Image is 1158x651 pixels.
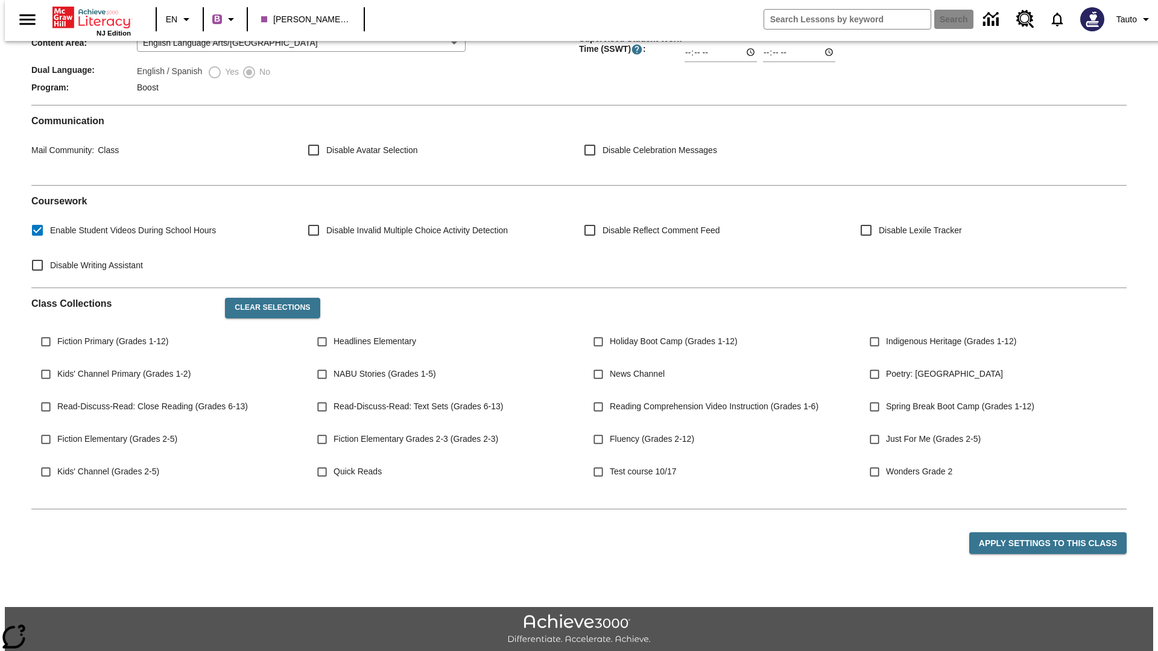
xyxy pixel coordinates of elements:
[31,195,1127,278] div: Coursework
[1112,8,1158,30] button: Profile/Settings
[1073,4,1112,35] button: Select a new avatar
[31,115,1127,175] div: Communication
[160,8,199,30] button: Language: EN, Select a language
[1080,7,1104,31] img: Avatar
[57,433,177,445] span: Fiction Elementary (Grades 2-5)
[57,465,159,478] span: Kids' Channel (Grades 2-5)
[214,11,220,27] span: B
[137,34,466,52] div: English Language Arts/[GEOGRAPHIC_DATA]
[52,4,131,37] div: Home
[685,33,715,42] label: Start Time
[610,433,694,445] span: Fluency (Grades 2-12)
[334,335,416,348] span: Headlines Elementary
[50,224,216,237] span: Enable Student Videos During School Hours
[31,65,137,75] span: Dual Language :
[10,2,45,37] button: Open side menu
[579,34,685,55] span: Supervised Student Work Time (SSWT) :
[603,224,720,237] span: Disable Reflect Comment Feed
[222,66,239,78] span: Yes
[225,298,320,318] button: Clear Selections
[610,465,677,478] span: Test course 10/17
[764,10,931,29] input: search field
[334,433,498,445] span: Fiction Elementary Grades 2-3 (Grades 2-3)
[886,498,952,511] span: Wonders Grade 3
[879,224,962,237] span: Disable Lexile Tracker
[610,335,738,348] span: Holiday Boot Camp (Grades 1-12)
[886,465,952,478] span: Wonders Grade 2
[31,115,1127,127] h2: Communication
[603,144,717,157] span: Disable Celebration Messages
[52,5,131,30] a: Home
[334,498,481,511] span: NJSLA-ELA Prep Boot Camp (Grade 3)
[137,83,159,92] span: Boost
[610,368,665,380] span: News Channel
[334,368,436,380] span: NABU Stories (Grades 1-5)
[57,335,168,348] span: Fiction Primary (Grades 1-12)
[261,13,350,26] span: Harvey, Gerhold and Runolfsson
[31,38,137,48] span: Content Area :
[256,66,270,78] span: No
[763,33,791,42] label: End Time
[207,8,243,30] button: Boost Class color is purple. Change class color
[50,259,143,272] span: Disable Writing Assistant
[969,532,1127,555] button: Apply Settings to this Class
[610,498,718,511] span: NJSLA-ELA Smart (Grade 3)
[886,368,1003,380] span: Poetry: [GEOGRAPHIC_DATA]
[976,3,1009,36] a: Data Center
[1009,3,1042,36] a: Resource Center, Will open in new tab
[31,195,1127,207] h2: Course work
[31,83,137,92] span: Program :
[610,400,818,413] span: Reading Comprehension Video Instruction (Grades 1-6)
[631,43,643,55] button: Supervised Student Work Time is the timeframe when students can take LevelSet and when lessons ar...
[31,2,1127,95] div: Class/Program Information
[1042,4,1073,35] a: Notifications
[326,144,418,157] span: Disable Avatar Selection
[96,30,131,37] span: NJ Edition
[31,298,215,309] h2: Class Collections
[57,400,248,413] span: Read-Discuss-Read: Close Reading (Grades 6-13)
[1116,13,1137,26] span: Tauto
[137,65,202,80] label: English / Spanish
[31,288,1127,499] div: Class Collections
[57,498,166,511] span: WordStudio 2-5 (Grades 2-5)
[334,465,382,478] span: Quick Reads
[886,433,981,445] span: Just For Me (Grades 2-5)
[886,335,1016,348] span: Indigenous Heritage (Grades 1-12)
[326,224,508,237] span: Disable Invalid Multiple Choice Activity Detection
[94,145,119,155] span: Class
[334,400,503,413] span: Read-Discuss-Read: Text Sets (Grades 6-13)
[31,145,94,155] span: Mail Community :
[507,614,651,645] img: Achieve3000 Differentiate Accelerate Achieve
[166,13,177,26] span: EN
[57,368,191,380] span: Kids' Channel Primary (Grades 1-2)
[886,400,1034,413] span: Spring Break Boot Camp (Grades 1-12)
